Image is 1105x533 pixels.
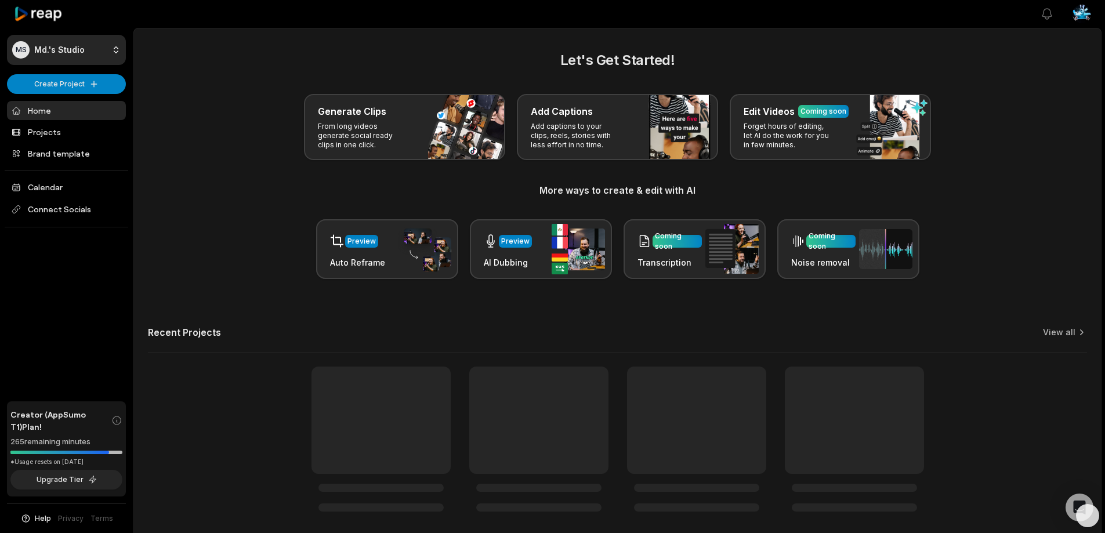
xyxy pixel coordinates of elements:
[1043,327,1075,338] a: View all
[705,224,759,274] img: transcription.png
[7,101,126,120] a: Home
[148,327,221,338] h2: Recent Projects
[744,122,834,150] p: Forget hours of editing, let AI do the work for you in few minutes.
[800,106,846,117] div: Coming soon
[398,227,451,272] img: auto_reframe.png
[484,256,532,269] h3: AI Dubbing
[531,122,621,150] p: Add captions to your clips, reels, stories with less effort in no time.
[7,74,126,94] button: Create Project
[10,408,111,433] span: Creator (AppSumo T1) Plan!
[12,41,30,59] div: MS
[791,256,856,269] h3: Noise removal
[7,177,126,197] a: Calendar
[34,45,85,55] p: Md.'s Studio
[7,199,126,220] span: Connect Socials
[10,458,122,466] div: *Usage resets on [DATE]
[35,513,51,524] span: Help
[744,104,795,118] h3: Edit Videos
[7,144,126,163] a: Brand template
[859,229,912,269] img: noise_removal.png
[809,231,853,252] div: Coming soon
[58,513,84,524] a: Privacy
[318,122,408,150] p: From long videos generate social ready clips in one click.
[552,224,605,274] img: ai_dubbing.png
[318,104,386,118] h3: Generate Clips
[330,256,385,269] h3: Auto Reframe
[90,513,113,524] a: Terms
[501,236,530,246] div: Preview
[148,183,1087,197] h3: More ways to create & edit with AI
[10,436,122,448] div: 265 remaining minutes
[148,50,1087,71] h2: Let's Get Started!
[347,236,376,246] div: Preview
[10,470,122,490] button: Upgrade Tier
[655,231,700,252] div: Coming soon
[637,256,702,269] h3: Transcription
[1066,494,1093,521] div: Open Intercom Messenger
[7,122,126,142] a: Projects
[20,513,51,524] button: Help
[531,104,593,118] h3: Add Captions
